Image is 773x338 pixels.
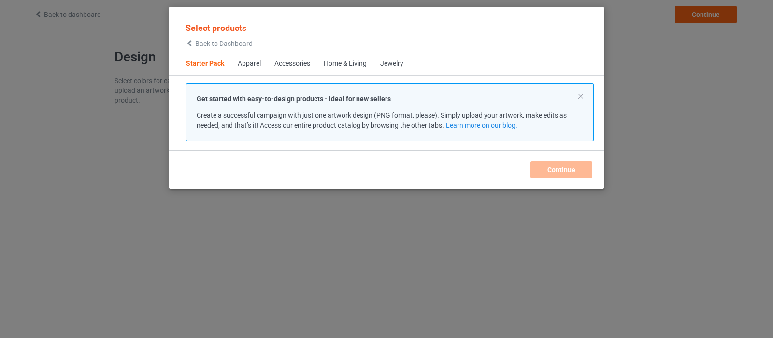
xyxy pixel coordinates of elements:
span: Starter Pack [179,52,231,75]
div: Apparel [238,59,261,69]
span: Create a successful campaign with just one artwork design (PNG format, please). Simply upload you... [197,111,567,129]
div: Jewelry [380,59,403,69]
div: Accessories [274,59,310,69]
strong: Get started with easy-to-design products - ideal for new sellers [197,95,391,103]
span: Select products [186,23,246,33]
span: Back to Dashboard [195,40,253,47]
a: Learn more on our blog. [446,121,517,129]
div: Home & Living [324,59,367,69]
